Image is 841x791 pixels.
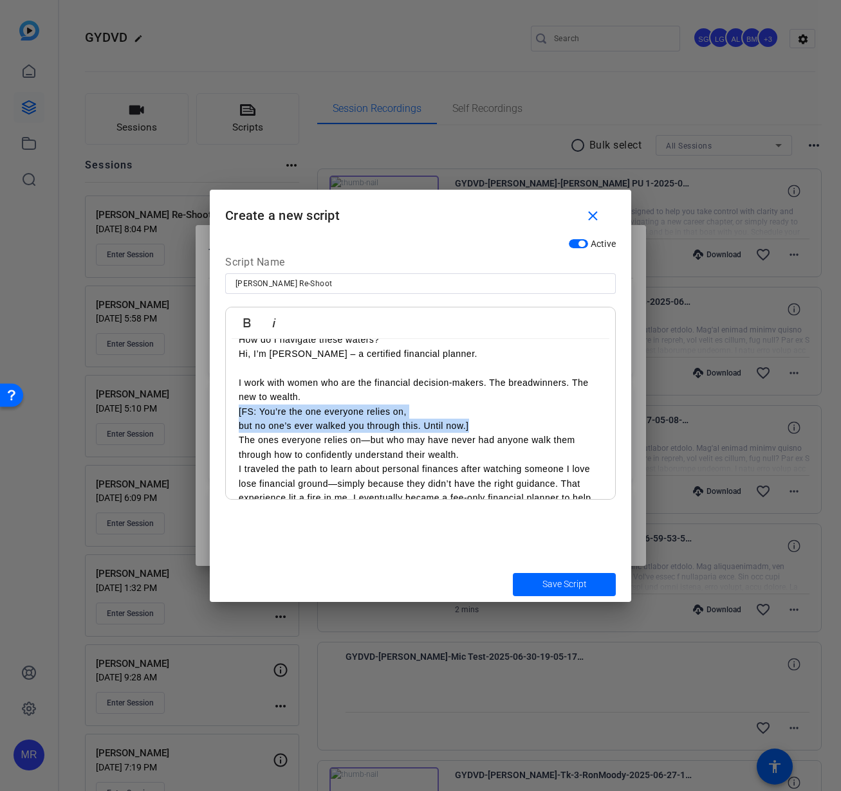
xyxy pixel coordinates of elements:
[591,239,616,249] span: Active
[239,347,602,361] p: Hi, I’m [PERSON_NAME] – a certified financial planner.
[239,419,602,433] p: but no one’s ever walked you through this. Until now.]
[235,310,259,336] button: Bold (Ctrl+B)
[210,190,631,232] h1: Create a new script
[239,332,602,347] p: How do I navigate these waters?
[585,208,601,224] mat-icon: close
[239,405,602,419] p: [FS: You’re the one everyone relies on,
[236,276,605,291] input: Enter Script Name
[542,577,587,591] span: Save Script
[239,433,602,462] p: The ones everyone relies on—but who may have never had anyone walk them through how to confidentl...
[239,462,602,520] p: I traveled the path to learn about personal finances after watching someone I love lose financial...
[225,255,616,274] div: Script Name
[262,310,286,336] button: Italic (Ctrl+I)
[513,573,616,596] button: Save Script
[239,361,602,404] p: I work with women who are the financial decision-makers. The breadwinners. The new to wealth.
